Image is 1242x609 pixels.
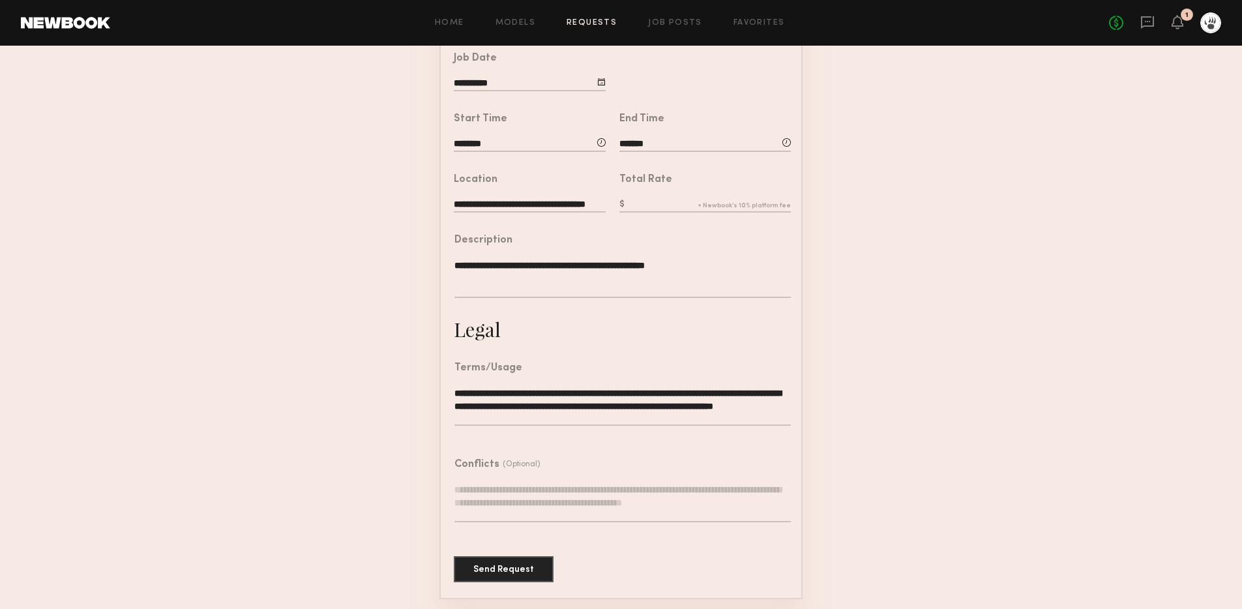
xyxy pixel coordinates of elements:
div: Description [454,235,512,246]
div: Location [454,175,497,185]
a: Models [495,19,535,27]
div: Job Date [454,53,497,64]
div: Legal [454,316,501,342]
a: Home [435,19,464,27]
div: Total Rate [619,175,672,185]
div: 1 [1185,12,1189,19]
div: Terms/Usage [454,363,522,374]
div: Conflicts [454,460,499,470]
div: Start Time [454,114,507,125]
a: Favorites [733,19,785,27]
a: Job Posts [648,19,702,27]
button: Send Request [454,556,554,582]
div: (Optional) [503,460,540,469]
a: Requests [567,19,617,27]
div: End Time [619,114,664,125]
